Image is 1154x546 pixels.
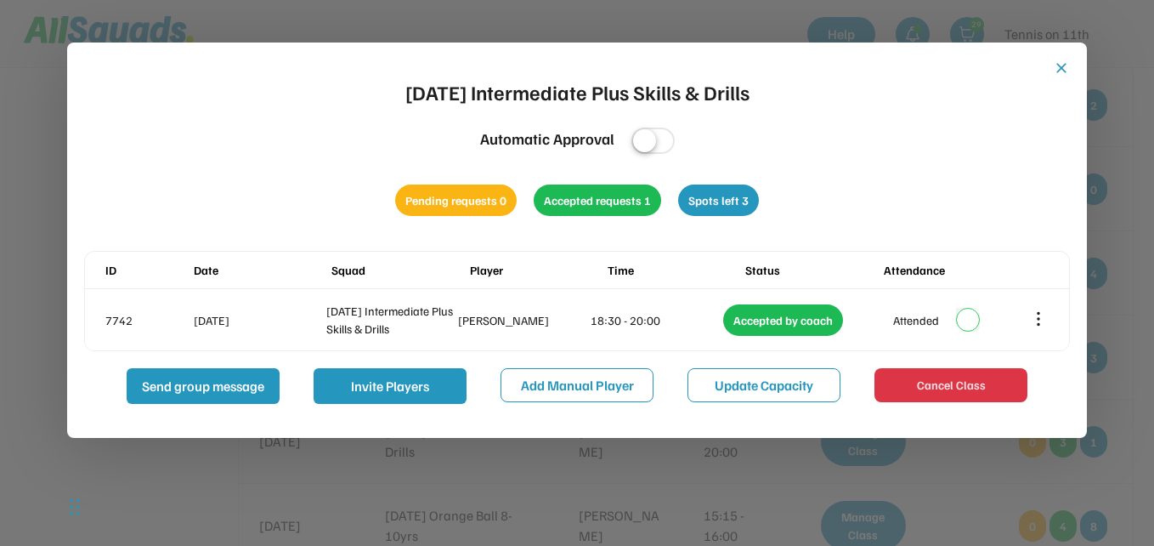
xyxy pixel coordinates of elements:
[326,302,455,338] div: [DATE] Intermediate Plus Skills & Drills
[127,368,280,404] button: Send group message
[194,261,328,279] div: Date
[105,311,190,329] div: 7742
[501,368,653,402] button: Add Manual Player
[678,185,759,216] div: Spots left 3
[458,311,587,329] div: [PERSON_NAME]
[534,185,661,216] div: Accepted requests 1
[893,311,939,329] div: Attended
[745,261,880,279] div: Status
[591,311,720,329] div: 18:30 - 20:00
[608,261,742,279] div: Time
[194,311,323,329] div: [DATE]
[687,368,840,402] button: Update Capacity
[723,304,843,336] div: Accepted by coach
[314,368,467,404] button: Invite Players
[470,261,604,279] div: Player
[1053,60,1070,77] button: close
[405,77,750,107] div: [DATE] Intermediate Plus Skills & Drills
[874,368,1027,402] button: Cancel Class
[480,128,614,151] div: Automatic Approval
[884,261,1018,279] div: Attendance
[331,261,466,279] div: Squad
[105,261,190,279] div: ID
[395,185,517,216] div: Pending requests 0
